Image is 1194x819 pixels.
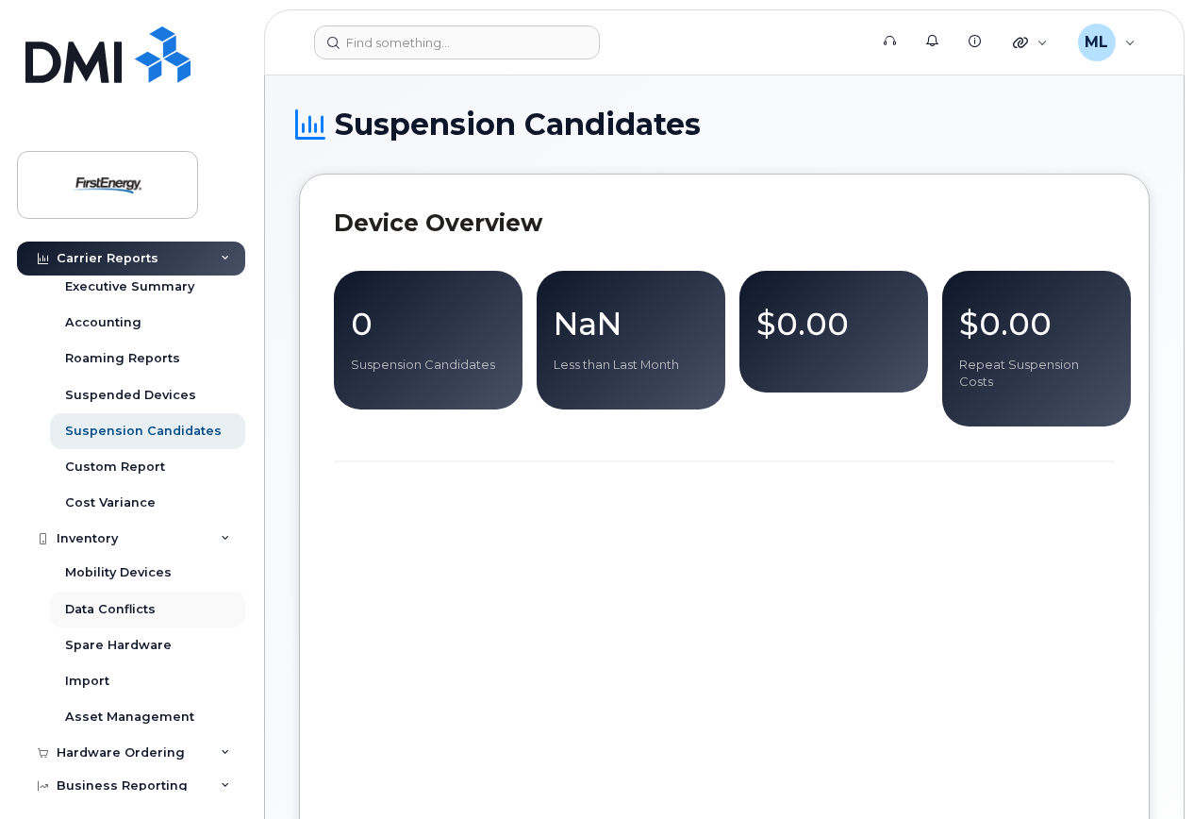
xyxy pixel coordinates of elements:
[351,357,506,374] p: Suspension Candidates
[756,307,911,341] p: $0.00
[351,307,506,341] p: 0
[959,357,1114,392] p: Repeat Suspension Costs
[1112,737,1180,805] iframe: Messenger Launcher
[554,307,708,341] p: NaN
[335,110,701,139] span: Suspension Candidates
[959,307,1114,341] p: $0.00
[554,357,708,374] p: Less than Last Month
[334,209,1101,237] h2: Device Overview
